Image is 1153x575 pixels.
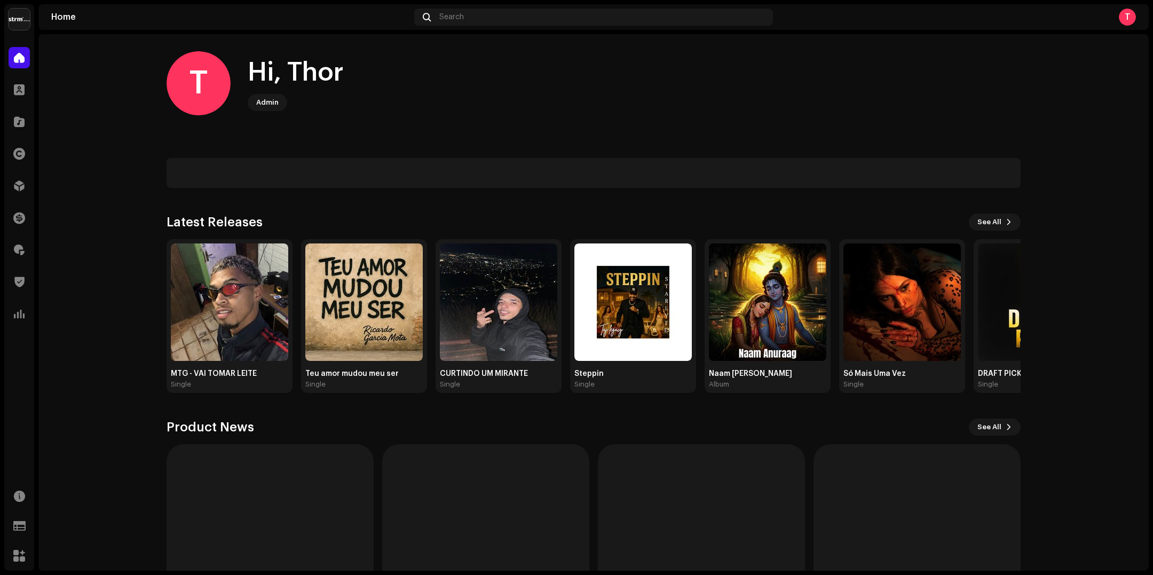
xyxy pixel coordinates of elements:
[248,56,344,90] div: Hi, Thor
[440,380,460,389] div: Single
[305,243,423,361] img: fb3667bd-1fe5-45b7-af54-b21d9fadf5c2
[977,416,1001,438] span: See All
[167,419,254,436] h3: Product News
[969,214,1021,231] button: See All
[574,243,692,361] img: bec931d1-7b6e-487c-acb8-bbc4e7ea99d8
[9,9,30,30] img: 408b884b-546b-4518-8448-1008f9c76b02
[843,380,864,389] div: Single
[574,380,595,389] div: Single
[440,243,557,361] img: 05dfefc7-1ee9-4e97-b106-5805a1bd883b
[978,380,998,389] div: Single
[305,380,326,389] div: Single
[709,380,729,389] div: Album
[171,243,288,361] img: 3ef195c8-58b2-4028-84d3-9125a469cf87
[574,369,692,378] div: Steppin
[1119,9,1136,26] div: T
[256,96,279,109] div: Admin
[51,13,410,21] div: Home
[978,369,1095,378] div: DRAFT PICK
[440,369,557,378] div: CURTINDO UM MIRANTE
[305,369,423,378] div: Teu amor mudou meu ser
[843,243,961,361] img: 144e966f-82c4-4baf-90a7-652ec975562e
[171,369,288,378] div: MTG - VAI TOMAR LEITE
[167,214,263,231] h3: Latest Releases
[167,51,231,115] div: T
[977,211,1001,233] span: See All
[969,419,1021,436] button: See All
[843,369,961,378] div: Só Mais Uma Vez
[709,243,826,361] img: f121e354-dc41-4de9-a1a0-9c906552fcbe
[978,243,1095,361] img: a62c4ece-814d-4030-9c40-821787d6943e
[439,13,464,21] span: Search
[171,380,191,389] div: Single
[709,369,826,378] div: Naam [PERSON_NAME]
